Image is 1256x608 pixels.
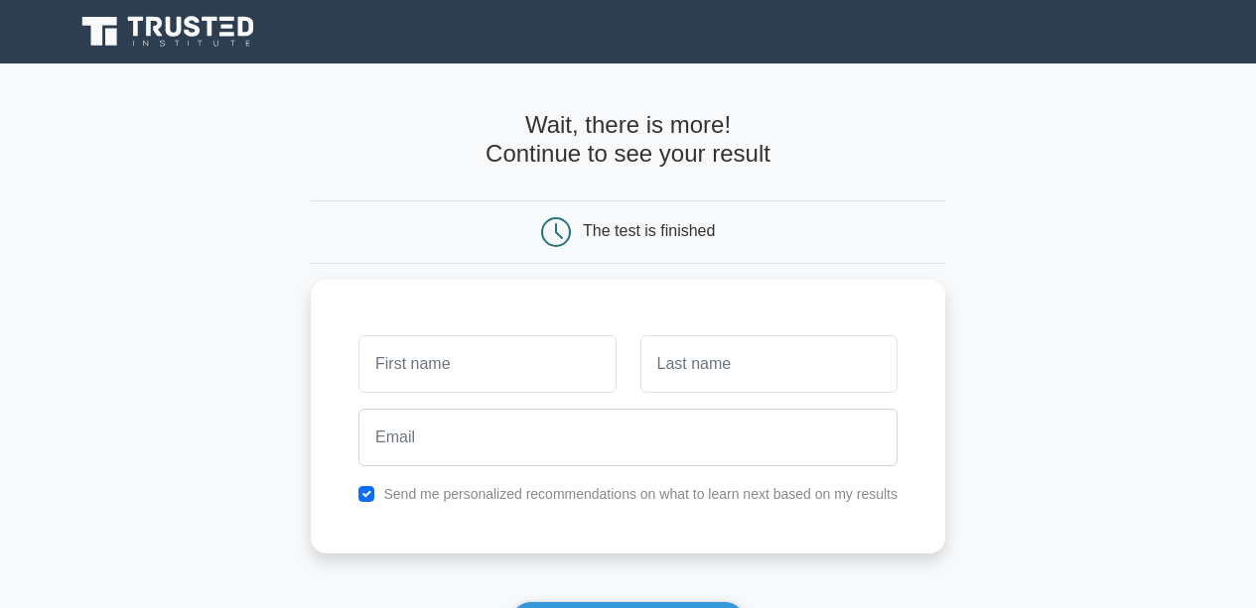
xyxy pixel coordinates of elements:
[358,335,616,393] input: First name
[640,335,898,393] input: Last name
[358,409,898,466] input: Email
[311,111,945,169] h4: Wait, there is more! Continue to see your result
[383,486,898,502] label: Send me personalized recommendations on what to learn next based on my results
[583,222,715,239] div: The test is finished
